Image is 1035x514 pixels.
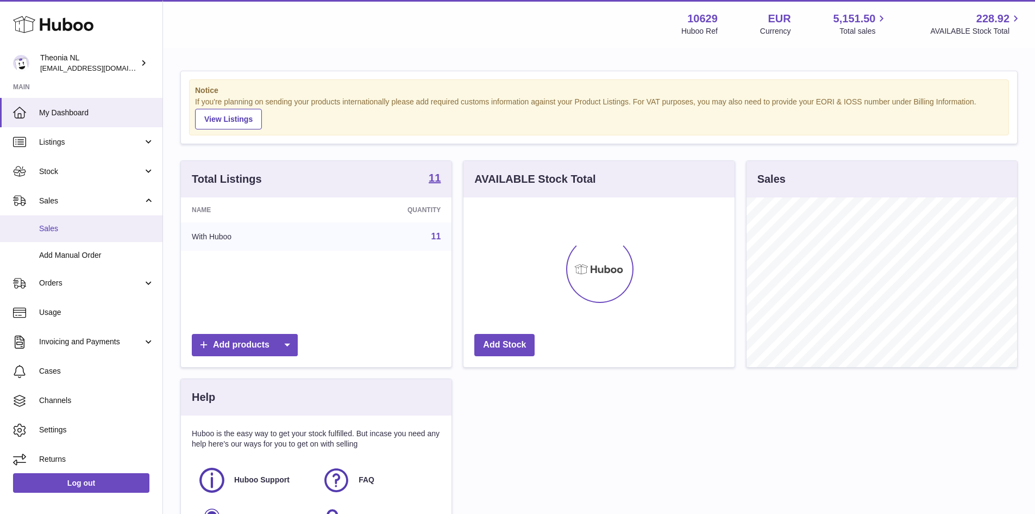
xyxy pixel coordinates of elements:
td: With Huboo [181,222,324,251]
a: View Listings [195,109,262,129]
th: Name [181,197,324,222]
strong: 10629 [687,11,718,26]
span: Settings [39,425,154,435]
span: Listings [39,137,143,147]
strong: 11 [429,172,441,183]
h3: AVAILABLE Stock Total [474,172,595,187]
a: 11 [431,232,441,241]
span: AVAILABLE Stock Total [930,26,1022,36]
span: 228.92 [976,11,1009,26]
img: info@wholesomegoods.eu [13,55,29,71]
div: Huboo Ref [681,26,718,36]
a: 11 [429,172,441,185]
a: Log out [13,473,149,493]
span: Usage [39,307,154,318]
span: Total sales [839,26,888,36]
span: Invoicing and Payments [39,337,143,347]
a: Add products [192,334,298,356]
div: Currency [760,26,791,36]
span: 5,151.50 [833,11,876,26]
a: 228.92 AVAILABLE Stock Total [930,11,1022,36]
span: Huboo Support [234,475,290,485]
span: Orders [39,278,143,288]
div: If you're planning on sending your products internationally please add required customs informati... [195,97,1003,129]
span: Sales [39,224,154,234]
a: Huboo Support [197,466,311,495]
span: Stock [39,166,143,177]
strong: Notice [195,85,1003,96]
span: Cases [39,366,154,376]
a: 5,151.50 Total sales [833,11,888,36]
a: FAQ [322,466,435,495]
a: Add Stock [474,334,535,356]
span: FAQ [359,475,374,485]
span: Returns [39,454,154,465]
span: Sales [39,196,143,206]
h3: Total Listings [192,172,262,187]
span: [EMAIL_ADDRESS][DOMAIN_NAME] [40,64,160,72]
h3: Sales [757,172,786,187]
div: Theonia NL [40,53,138,73]
span: Add Manual Order [39,250,154,261]
span: My Dashboard [39,108,154,118]
span: Channels [39,395,154,406]
h3: Help [192,390,215,405]
th: Quantity [324,197,451,222]
p: Huboo is the easy way to get your stock fulfilled. But incase you need any help here's our ways f... [192,429,441,449]
strong: EUR [768,11,791,26]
